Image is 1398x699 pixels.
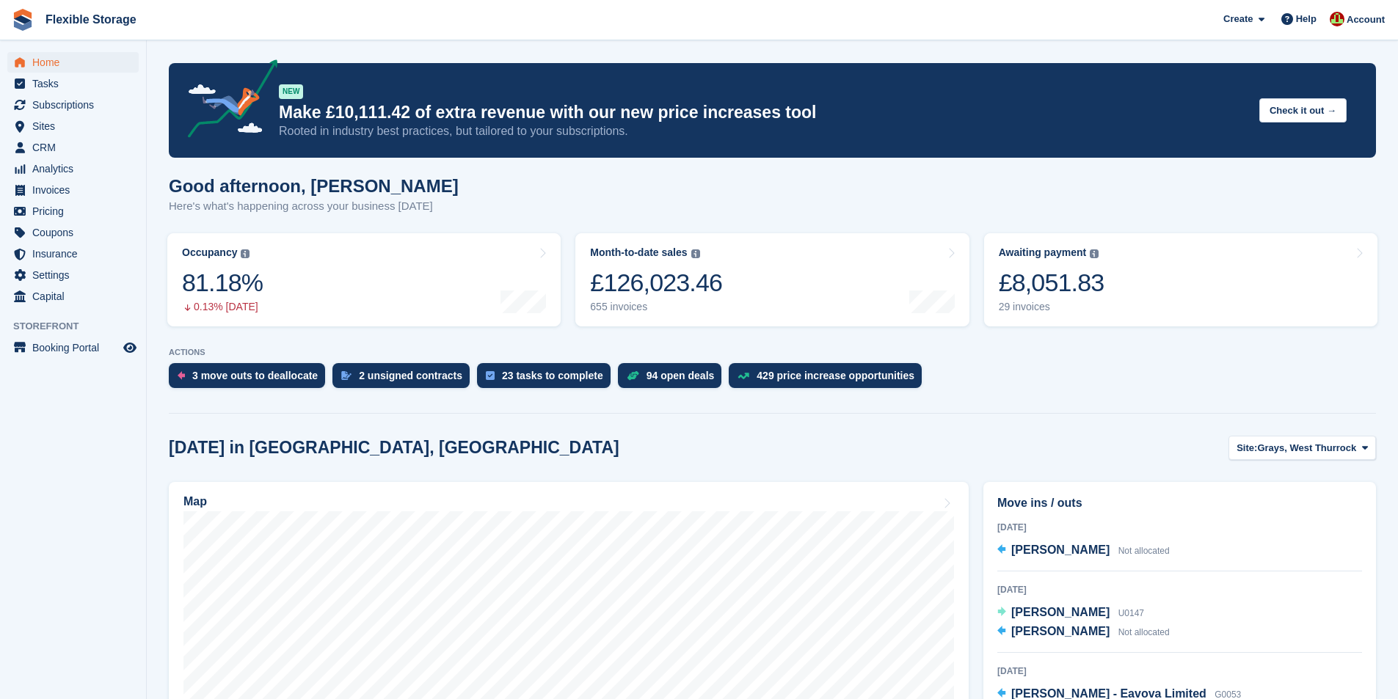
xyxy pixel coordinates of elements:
a: menu [7,337,139,358]
a: menu [7,137,139,158]
span: Help [1296,12,1317,26]
span: Insurance [32,244,120,264]
span: U0147 [1118,608,1144,618]
a: 2 unsigned contracts [332,363,477,395]
span: Tasks [32,73,120,94]
div: £126,023.46 [590,268,722,298]
img: stora-icon-8386f47178a22dfd0bd8f6a31ec36ba5ce8667c1dd55bd0f319d3a0aa187defe.svg [12,9,34,31]
span: Not allocated [1118,627,1170,637]
div: [DATE] [997,583,1362,596]
span: Pricing [32,201,120,222]
p: ACTIONS [169,348,1376,357]
img: move_outs_to_deallocate_icon-f764333ba52eb49d3ac5e1228854f67142a1ed5810a6f6cc68b1a99e826820c5.svg [178,371,185,380]
h2: [DATE] in [GEOGRAPHIC_DATA], [GEOGRAPHIC_DATA] [169,438,619,458]
p: Here's what's happening across your business [DATE] [169,198,459,215]
img: icon-info-grey-7440780725fd019a000dd9b08b2336e03edf1995a4989e88bcd33f0948082b44.svg [691,249,700,258]
a: menu [7,265,139,285]
a: menu [7,180,139,200]
div: Occupancy [182,246,237,259]
span: Capital [32,286,120,307]
button: Site: Grays, West Thurrock [1228,436,1376,460]
div: 655 invoices [590,301,722,313]
h2: Map [183,495,207,508]
span: Sites [32,116,120,136]
div: [DATE] [997,521,1362,534]
a: Occupancy 81.18% 0.13% [DATE] [167,233,561,326]
span: [PERSON_NAME] [1011,625,1110,637]
a: menu [7,222,139,243]
span: Not allocated [1118,546,1170,556]
button: Check it out → [1259,98,1347,122]
div: 0.13% [DATE] [182,301,263,313]
a: [PERSON_NAME] Not allocated [997,541,1170,560]
div: £8,051.83 [999,268,1104,298]
div: 2 unsigned contracts [359,370,462,381]
a: [PERSON_NAME] Not allocated [997,623,1170,642]
div: NEW [279,84,303,99]
a: menu [7,158,139,179]
div: 94 open deals [647,370,715,381]
span: Site: [1237,441,1257,455]
span: Subscriptions [32,95,120,115]
img: icon-info-grey-7440780725fd019a000dd9b08b2336e03edf1995a4989e88bcd33f0948082b44.svg [1090,249,1099,258]
a: menu [7,244,139,264]
span: Home [32,52,120,73]
span: Grays, West Thurrock [1257,441,1356,455]
a: [PERSON_NAME] U0147 [997,604,1144,623]
img: David Jones [1330,12,1344,26]
a: menu [7,286,139,307]
span: Account [1347,12,1385,27]
span: Coupons [32,222,120,243]
a: 23 tasks to complete [477,363,618,395]
img: price-adjustments-announcement-icon-8257ccfd72463d97f412b2fc003d46551f7dbcb40ab6d574587a9cd5c0d94... [175,59,278,143]
div: 3 move outs to deallocate [192,370,318,381]
div: Awaiting payment [999,246,1087,259]
div: 429 price increase opportunities [757,370,914,381]
span: Settings [32,265,120,285]
div: Month-to-date sales [590,246,687,259]
span: Create [1223,12,1253,26]
span: [PERSON_NAME] [1011,544,1110,556]
img: deal-1b604bf984904fb50ccaf53a9ad4b4a5d6e5aea283cecdc64d6e3604feb123c2.svg [627,370,639,381]
img: task-75834270c22a3079a89374b754ae025e5fb1db73e45f91037f5363f120a921f8.svg [486,371,495,380]
div: 23 tasks to complete [502,370,603,381]
a: Flexible Storage [40,7,142,32]
h1: Good afternoon, [PERSON_NAME] [169,176,459,196]
a: menu [7,201,139,222]
a: menu [7,52,139,73]
a: 429 price increase opportunities [729,363,929,395]
span: Analytics [32,158,120,179]
a: Preview store [121,339,139,356]
a: Month-to-date sales £126,023.46 655 invoices [575,233,969,326]
img: price_increase_opportunities-93ffe204e8149a01c8c9dc8f82e8f89637d9d84a8eef4429ea346261dce0b2c0.svg [738,373,749,379]
span: Booking Portal [32,337,120,358]
a: 3 move outs to deallocate [169,363,332,395]
img: contract_signature_icon-13c848040528278c33f63329250d36e43548de30e8caae1d1a13099fd9432cc5.svg [341,371,352,380]
h2: Move ins / outs [997,494,1362,512]
div: 81.18% [182,268,263,298]
div: [DATE] [997,665,1362,678]
img: icon-info-grey-7440780725fd019a000dd9b08b2336e03edf1995a4989e88bcd33f0948082b44.svg [241,249,250,258]
div: 29 invoices [999,301,1104,313]
p: Rooted in industry best practices, but tailored to your subscriptions. [279,123,1248,139]
p: Make £10,111.42 of extra revenue with our new price increases tool [279,102,1248,123]
a: Awaiting payment £8,051.83 29 invoices [984,233,1377,326]
span: Invoices [32,180,120,200]
a: menu [7,95,139,115]
span: [PERSON_NAME] [1011,606,1110,618]
a: 94 open deals [618,363,729,395]
a: menu [7,73,139,94]
span: CRM [32,137,120,158]
span: Storefront [13,319,146,334]
a: menu [7,116,139,136]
